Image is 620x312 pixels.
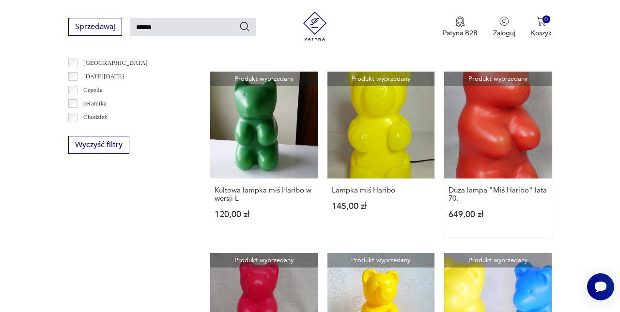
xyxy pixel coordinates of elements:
button: Patyna B2B [443,16,478,38]
img: Ikona koszyka [537,16,546,26]
iframe: Smartsupp widget button [587,273,614,300]
button: Sprzedawaj [68,18,122,36]
p: Patyna B2B [443,29,478,38]
p: Chodzież [83,112,107,122]
p: [GEOGRAPHIC_DATA] [83,58,148,68]
p: Koszyk [531,29,552,38]
button: Zaloguj [493,16,515,38]
a: Produkt wyprzedanyLampka miś HariboLampka miś Haribo145,00 zł [327,72,435,238]
p: 120,00 zł [215,210,313,219]
p: Zaloguj [493,29,515,38]
h3: Lampka miś Haribo [332,186,431,194]
div: 0 [542,15,551,24]
a: Ikona medaluPatyna B2B [443,16,478,38]
button: Szukaj [239,21,250,32]
p: Ćmielów [83,125,107,136]
button: 0Koszyk [531,16,552,38]
p: ceramika [83,98,107,109]
img: Ikonka użytkownika [499,16,509,26]
p: Cepelia [83,85,103,95]
a: Produkt wyprzedanyKultowa lampka miś Haribo w wersji LKultowa lampka miś Haribo w wersji L120,00 zł [210,72,318,238]
p: 649,00 zł [449,210,547,219]
h3: Kultowa lampka miś Haribo w wersji L [215,186,313,203]
h3: Duża lampa "Miś Haribo" lata 70. [449,186,547,203]
img: Patyna - sklep z meblami i dekoracjami vintage [300,12,329,41]
p: [DATE][DATE] [83,71,124,82]
button: Wyczyść filtry [68,136,129,154]
p: 145,00 zł [332,202,431,210]
a: Sprzedawaj [68,24,122,31]
a: Produkt wyprzedanyDuża lampa "Miś Haribo" lata 70.Duża lampa "Miś Haribo" lata 70.649,00 zł [444,72,552,238]
img: Ikona medalu [455,16,465,27]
